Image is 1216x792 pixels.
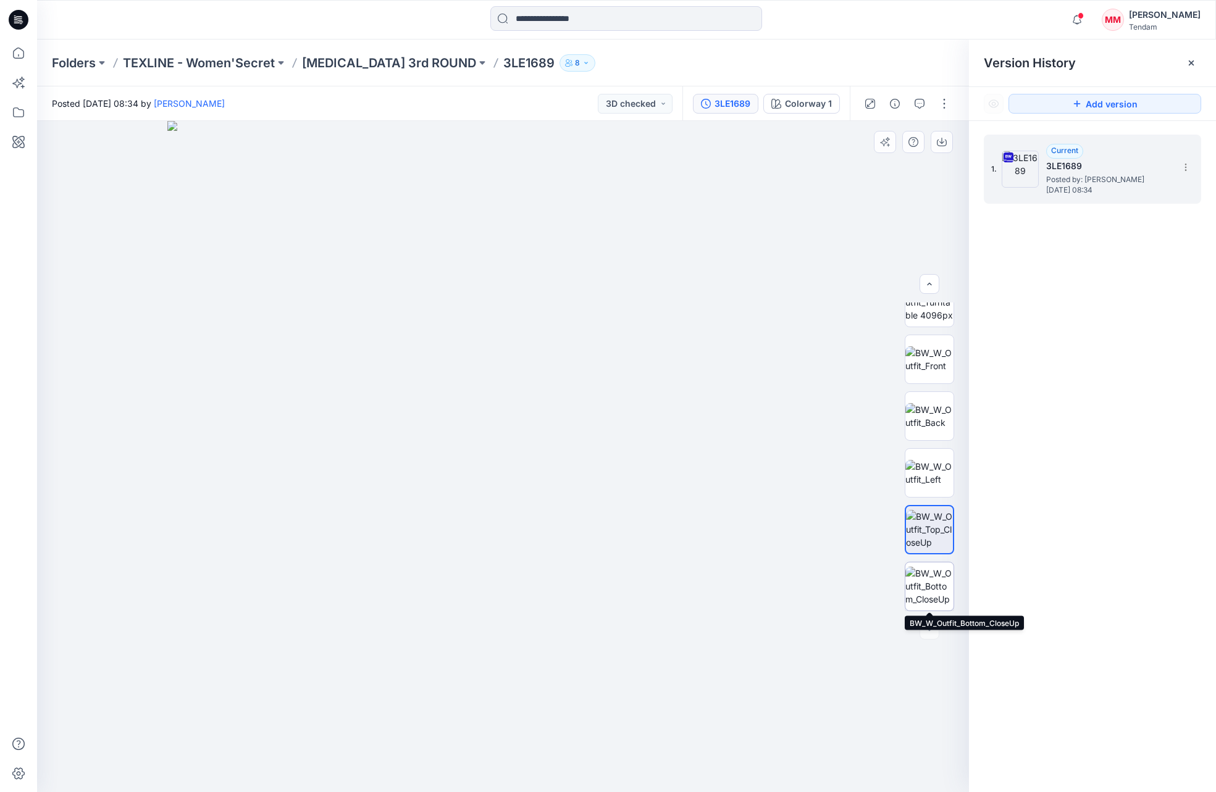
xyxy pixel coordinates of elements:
[1186,58,1196,68] button: Close
[906,510,953,549] img: BW_W_Outfit_Top_CloseUp
[1129,22,1201,31] div: Tendam
[167,121,839,792] img: eyJhbGciOiJIUzI1NiIsImtpZCI6IjAiLCJzbHQiOiJzZXMiLCJ0eXAiOiJKV1QifQ.eyJkYXRhIjp7InR5cGUiOiJzdG9yYW...
[984,94,1004,114] button: Show Hidden Versions
[984,56,1076,70] span: Version History
[52,54,96,72] a: Folders
[905,283,954,322] img: BW_W_Outfit_Turntable 4096px
[1046,186,1170,194] span: [DATE] 08:34
[763,94,840,114] button: Colorway 1
[1102,9,1124,31] div: MM
[1129,7,1201,22] div: [PERSON_NAME]
[905,403,954,429] img: BW_W_Outfit_Back
[1008,94,1201,114] button: Add version
[575,56,580,70] p: 8
[1046,173,1170,186] span: Posted by: Vivian Ong
[154,98,225,109] a: [PERSON_NAME]
[123,54,275,72] a: TEXLINE - Women'Secret
[1046,159,1170,173] h5: 3LE1689
[905,567,954,606] img: BW_W_Outfit_Bottom_CloseUp
[785,97,832,110] div: Colorway 1
[302,54,476,72] a: [MEDICAL_DATA] 3rd ROUND
[1051,146,1078,155] span: Current
[991,164,997,175] span: 1.
[1002,151,1039,188] img: 3LE1689
[693,94,758,114] button: 3LE1689
[560,54,595,72] button: 8
[885,94,905,114] button: Details
[905,460,954,486] img: BW_W_Outfit_Left
[52,97,225,110] span: Posted [DATE] 08:34 by
[503,54,555,72] p: 3LE1689
[715,97,750,110] div: 3LE1689
[905,346,954,372] img: BW_W_Outfit_Front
